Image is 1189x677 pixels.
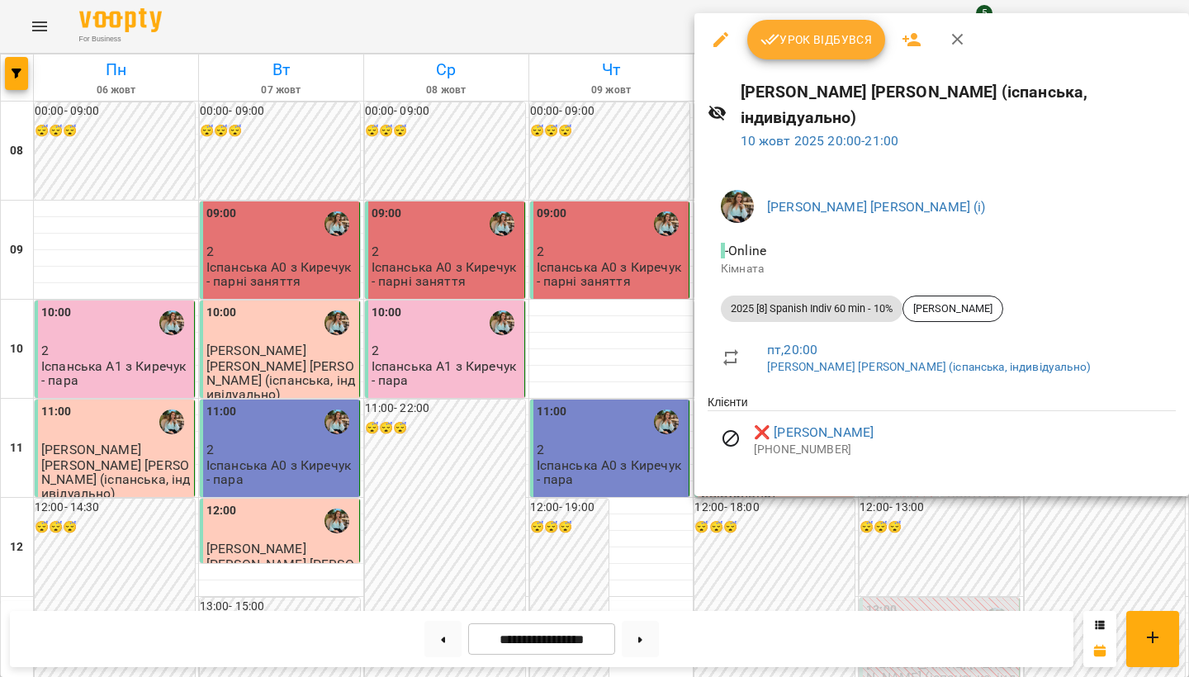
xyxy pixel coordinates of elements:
span: [PERSON_NAME] [903,301,1002,316]
p: Кімната [721,261,1163,277]
ul: Клієнти [708,394,1176,476]
a: пт , 20:00 [767,342,817,357]
a: ❌ [PERSON_NAME] [754,423,874,443]
a: [PERSON_NAME] [PERSON_NAME] (і) [767,199,986,215]
a: [PERSON_NAME] [PERSON_NAME] (іспанська, індивідуально) [767,360,1091,373]
span: - Online [721,243,770,258]
button: Урок відбувся [747,20,886,59]
span: Урок відбувся [760,30,873,50]
span: 2025 [8] Spanish Indiv 60 min - 10% [721,301,902,316]
svg: Візит скасовано [721,428,741,448]
img: 856b7ccd7d7b6bcc05e1771fbbe895a7.jfif [721,190,754,223]
a: 10 жовт 2025 20:00-21:00 [741,133,899,149]
h6: [PERSON_NAME] [PERSON_NAME] (іспанська, індивідуально) [741,79,1176,131]
p: [PHONE_NUMBER] [754,442,1176,458]
div: [PERSON_NAME] [902,296,1003,322]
